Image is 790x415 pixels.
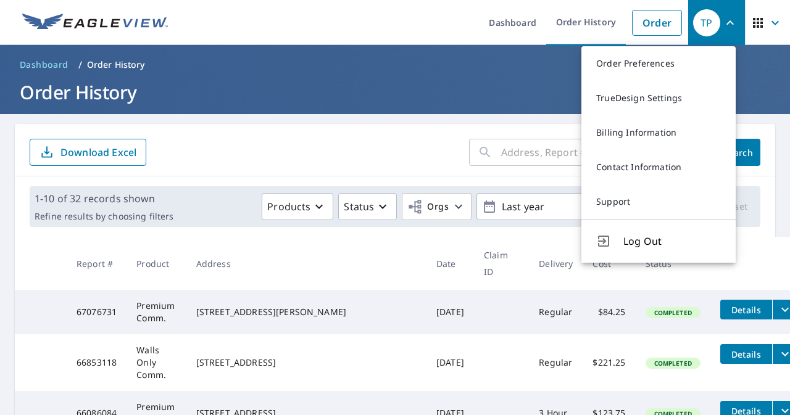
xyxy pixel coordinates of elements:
li: / [78,57,82,72]
span: Completed [647,308,699,317]
span: Details [728,348,765,360]
td: [DATE] [426,290,474,334]
a: Order Preferences [581,46,736,81]
button: detailsBtn-66853118 [720,344,772,364]
a: Order [632,10,682,36]
th: Report # [67,237,127,290]
a: Dashboard [15,55,73,75]
span: Dashboard [20,59,69,71]
a: Support [581,184,736,219]
nav: breadcrumb [15,55,775,75]
span: Completed [647,359,699,368]
p: Last year [497,196,641,218]
span: Orgs [407,199,449,215]
h1: Order History [15,80,775,105]
th: Status [636,237,710,290]
img: EV Logo [22,14,168,32]
th: Product [127,237,186,290]
button: Search [716,139,760,166]
td: Regular [529,334,583,391]
button: Log Out [581,219,736,263]
a: TrueDesign Settings [581,81,736,115]
button: Status [338,193,397,220]
th: Delivery [529,237,583,290]
button: Products [262,193,333,220]
div: TP [693,9,720,36]
th: Claim ID [474,237,529,290]
th: Cost [583,237,635,290]
button: detailsBtn-67076731 [720,300,772,319]
div: [STREET_ADDRESS] [196,356,417,369]
a: Contact Information [581,150,736,184]
th: Date [426,237,474,290]
p: 1-10 of 32 records shown [35,191,173,206]
p: Order History [87,59,145,71]
td: [DATE] [426,334,474,391]
td: $221.25 [583,334,635,391]
input: Address, Report #, Claim ID, etc. [501,135,706,170]
div: [STREET_ADDRESS][PERSON_NAME] [196,306,417,318]
td: Premium Comm. [127,290,186,334]
p: Refine results by choosing filters [35,211,173,222]
td: 66853118 [67,334,127,391]
span: Details [728,304,765,316]
td: Walls Only Comm. [127,334,186,391]
span: Search [726,147,750,158]
td: 67076731 [67,290,127,334]
p: Products [267,199,310,214]
a: Billing Information [581,115,736,150]
button: Download Excel [30,139,146,166]
p: Status [344,199,374,214]
th: Address [186,237,426,290]
td: $84.25 [583,290,635,334]
button: Orgs [402,193,472,220]
td: Regular [529,290,583,334]
button: Last year [476,193,662,220]
p: Download Excel [60,146,136,159]
span: Log Out [623,234,721,249]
